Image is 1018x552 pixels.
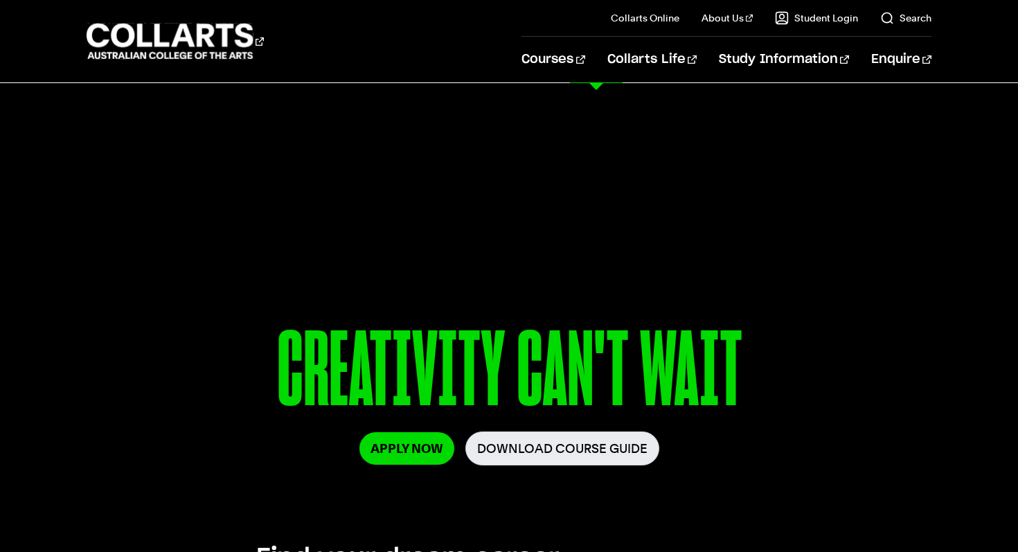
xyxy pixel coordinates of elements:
[775,11,858,25] a: Student Login
[719,37,849,82] a: Study Information
[97,317,921,431] p: CREATIVITY CAN'T WAIT
[607,37,697,82] a: Collarts Life
[702,11,753,25] a: About Us
[87,21,264,61] div: Go to homepage
[880,11,931,25] a: Search
[465,431,659,465] a: Download Course Guide
[871,37,931,82] a: Enquire
[359,432,454,465] a: Apply Now
[521,37,584,82] a: Courses
[611,11,679,25] a: Collarts Online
